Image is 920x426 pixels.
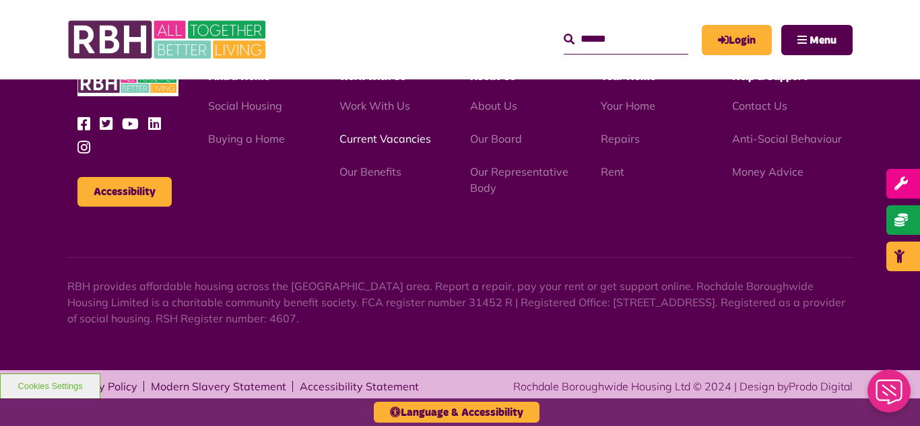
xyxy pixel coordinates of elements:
a: Anti-Social Behaviour [732,132,842,145]
button: Accessibility [77,177,172,207]
a: Your Home [601,99,655,112]
a: Our Representative Body [470,165,568,194]
a: Our Board [470,132,522,145]
button: Language & Accessibility [374,402,539,423]
a: Accessibility Statement [300,381,419,392]
a: Modern Slavery Statement - open in a new tab [151,381,286,392]
a: Our Benefits [339,165,401,178]
img: RBH [77,70,178,96]
p: RBH provides affordable housing across the [GEOGRAPHIC_DATA] area. Report a repair, pay your rent... [67,278,853,326]
a: Contact Us [732,99,787,112]
a: Current Vacancies [339,132,431,145]
img: RBH [67,13,269,66]
a: Money Advice [732,165,803,178]
span: Menu [810,35,836,46]
a: Privacy Policy [67,381,137,392]
a: Rent [601,165,624,178]
a: About Us [470,99,517,112]
input: Search [564,25,688,54]
iframe: Netcall Web Assistant for live chat [859,365,920,426]
a: Social Housing - open in a new tab [208,99,282,112]
a: Work With Us [339,99,410,112]
button: Navigation [781,25,853,55]
a: MyRBH [702,25,772,55]
a: Repairs [601,132,640,145]
a: Prodo Digital - open in a new tab [789,380,853,393]
a: Buying a Home [208,132,285,145]
div: Rochdale Boroughwide Housing Ltd © 2024 | Design by [513,378,853,394]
